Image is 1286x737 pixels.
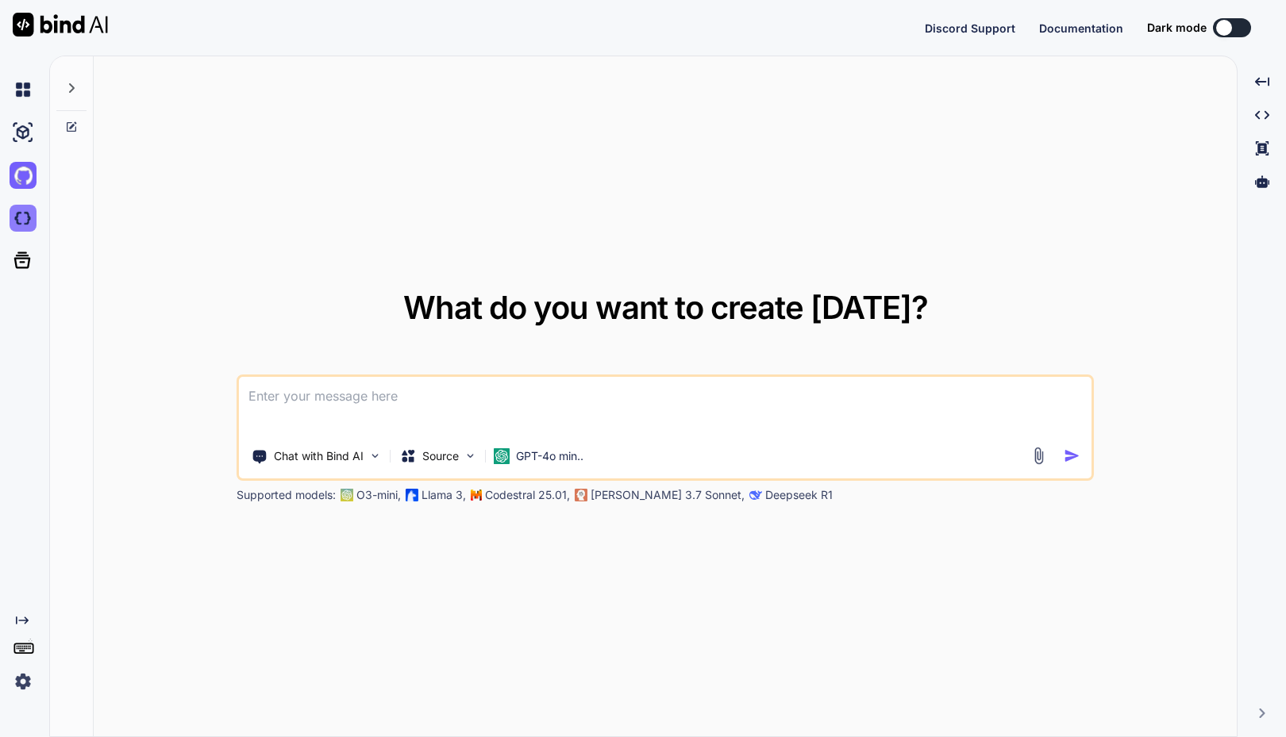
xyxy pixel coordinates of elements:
img: Bind AI [13,13,108,36]
img: claude [575,489,587,501]
p: Codestral 25.01, [485,487,570,503]
span: What do you want to create [DATE]? [403,288,928,327]
p: Chat with Bind AI [274,448,364,464]
img: Pick Models [464,449,477,463]
img: chat [10,76,37,103]
span: Discord Support [925,21,1015,35]
img: ai-studio [10,119,37,146]
img: darkCloudIdeIcon [10,205,37,232]
p: GPT-4o min.. [516,448,583,464]
img: GPT-4 [341,489,353,501]
img: Llama2 [406,489,418,501]
img: claude [749,489,762,501]
span: Dark mode [1147,20,1207,36]
p: Supported models: [237,487,336,503]
button: Discord Support [925,20,1015,36]
p: Llama 3, [422,487,466,503]
span: Documentation [1039,21,1123,35]
img: Mistral-AI [471,489,482,501]
p: O3-mini, [356,487,401,503]
img: githubLight [10,162,37,189]
p: [PERSON_NAME] 3.7 Sonnet, [591,487,745,503]
img: GPT-4o mini [494,448,510,464]
p: Deepseek R1 [765,487,833,503]
button: Documentation [1039,20,1123,36]
img: settings [10,668,37,695]
img: icon [1064,447,1080,464]
img: attachment [1030,447,1048,465]
p: Source [422,448,459,464]
img: Pick Tools [368,449,382,463]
